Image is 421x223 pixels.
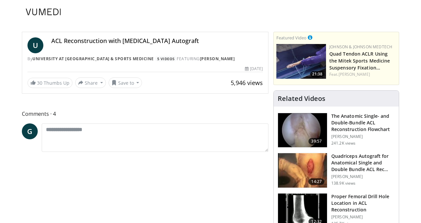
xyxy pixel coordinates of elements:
a: This is paid for by Johnson & Johnson MedTech [308,34,312,41]
p: [PERSON_NAME] [331,214,395,220]
span: 39:57 [308,138,324,145]
span: 30 [37,80,42,86]
h3: Quadriceps Autograft for Anatomical Single and Double Bundle ACL Reconstruction [331,153,395,173]
div: [DATE] [245,66,263,72]
a: 5 Videos [155,56,177,62]
h4: Related Videos [278,95,325,103]
img: 281064_0003_1.png.150x105_q85_crop-smart_upscale.jpg [278,153,327,188]
a: Quad Tendon ACLR Using the Mitek Sports Medicine Suspensory Fixation… [329,51,390,71]
small: Featured Video [276,35,306,41]
p: 138.9K views [331,181,355,186]
a: [PERSON_NAME] [339,71,370,77]
h4: ACL Reconstruction with [MEDICAL_DATA] Autograft [51,37,263,45]
span: 14:27 [308,178,324,185]
h3: The Anatomic Single- and Double-Bundle ACL Reconstruction Flowchart [331,113,395,133]
a: [PERSON_NAME] [200,56,235,62]
a: 39:57 The Anatomic Single- and Double-Bundle ACL Reconstruction Flowchart [PERSON_NAME] 241.2K views [278,113,395,148]
p: [PERSON_NAME] [331,174,395,179]
img: Fu_0_3.png.150x105_q85_crop-smart_upscale.jpg [278,113,327,148]
a: U [27,37,43,53]
button: Save to [109,77,142,88]
a: G [22,123,38,139]
a: 30 Thumbs Up [27,78,72,88]
div: Feat. [329,71,396,77]
a: 14:27 Quadriceps Autograft for Anatomical Single and Double Bundle ACL Rec… [PERSON_NAME] 138.9K ... [278,153,395,188]
a: Johnson & Johnson MedTech [329,44,392,50]
p: 241.2K views [331,141,355,146]
span: 21:38 [310,71,324,77]
button: Share [75,77,106,88]
span: Comments 4 [22,110,268,118]
h3: Proper Femoral Drill Hole Location in ACL Reconstruction [331,193,395,213]
a: 21:38 [276,44,326,79]
img: VuMedi Logo [26,9,61,15]
img: b78fd9da-dc16-4fd1-a89d-538d899827f1.150x105_q85_crop-smart_upscale.jpg [276,44,326,79]
p: [PERSON_NAME] [331,134,395,139]
div: By FEATURING [27,56,263,62]
h3: Quad Tendon ACLR Using the Mitek Sports Medicine Suspensory Fixation System [329,50,396,71]
a: University at [GEOGRAPHIC_DATA] & Sports Medicine [32,56,154,62]
span: 5,946 views [231,79,263,87]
